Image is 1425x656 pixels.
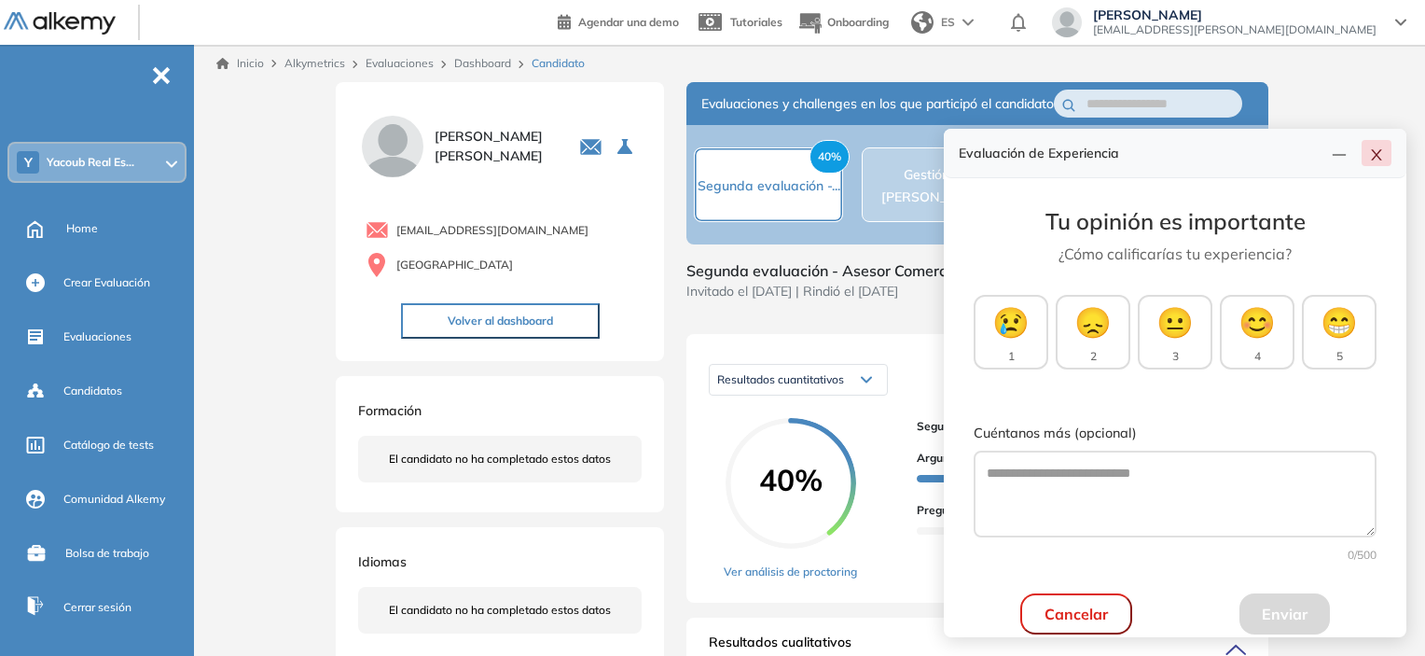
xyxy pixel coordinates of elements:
[1074,300,1112,344] span: 😞
[389,451,611,468] span: El candidato no ha completado estos datos
[1369,147,1384,162] span: close
[65,545,149,562] span: Bolsa de trabajo
[358,402,422,419] span: Formación
[1321,300,1358,344] span: 😁
[730,15,782,29] span: Tutoriales
[1220,295,1294,370] button: 😊4
[389,602,611,619] span: El candidato no ha completado estos datos
[917,418,1231,435] span: Segunda evaluación - Asesor Comercial.
[1362,140,1391,166] button: close
[1138,295,1212,370] button: 😐3
[1056,295,1130,370] button: 😞2
[1020,593,1132,635] button: Cancelar
[396,222,588,239] span: [EMAIL_ADDRESS][DOMAIN_NAME]
[1238,300,1276,344] span: 😊
[1090,348,1097,365] span: 2
[63,437,154,454] span: Catálogo de tests
[358,553,407,570] span: Idiomas
[396,257,513,273] span: [GEOGRAPHIC_DATA]
[701,94,1054,114] span: Evaluaciones y challenges en los que participó el candidato
[1324,140,1354,166] button: line
[881,166,992,205] span: Gestión de [PERSON_NAME].
[827,15,889,29] span: Onboarding
[66,220,98,237] span: Home
[63,274,150,291] span: Crear Evaluación
[1332,147,1347,162] span: line
[63,491,165,508] span: Comunidad Alkemy
[686,259,967,282] span: Segunda evaluación - Asesor Comercial.
[992,300,1030,344] span: 😢
[366,56,434,70] a: Evaluaciones
[578,15,679,29] span: Agendar una demo
[1172,348,1179,365] span: 3
[686,282,967,301] span: Invitado el [DATE] | Rindió el [DATE]
[1336,348,1343,365] span: 5
[558,9,679,32] a: Agendar una demo
[726,465,856,495] span: 40%
[962,19,974,26] img: arrow
[809,140,850,174] span: 40%
[917,502,1069,519] span: Preguntas complementarias
[959,146,1324,161] h4: Evaluación de Experiencia
[974,424,1377,444] label: Cuéntanos más (opcional)
[1156,300,1194,344] span: 😐
[24,155,33,170] span: Y
[974,243,1377,265] p: ¿Cómo calificarías tu experiencia?
[974,208,1377,235] h3: Tu opinión es importante
[63,328,131,345] span: Evaluaciones
[717,372,844,386] span: Resultados cuantitativos
[435,127,557,166] span: [PERSON_NAME] [PERSON_NAME]
[1254,348,1261,365] span: 4
[358,112,427,181] img: PROFILE_MENU_LOGO_USER
[216,55,264,72] a: Inicio
[974,295,1048,370] button: 😢1
[1302,295,1377,370] button: 😁5
[63,599,131,616] span: Cerrar sesión
[1008,348,1015,365] span: 1
[1093,22,1377,37] span: [EMAIL_ADDRESS][PERSON_NAME][DOMAIN_NAME]
[532,55,585,72] span: Candidato
[284,56,345,70] span: Alkymetrics
[4,12,116,35] img: Logo
[911,11,934,34] img: world
[698,177,840,194] span: Segunda evaluación -...
[1093,7,1377,22] span: [PERSON_NAME]
[47,155,134,170] span: Yacoub Real Es...
[63,383,122,399] span: Candidatos
[454,56,511,70] a: Dashboard
[974,547,1377,564] div: 0 /500
[401,303,600,339] button: Volver al dashboard
[1239,593,1330,635] button: Enviar
[724,564,857,580] a: Ver análisis de proctoring
[941,14,955,31] span: ES
[917,450,1094,467] span: Argumentación en negociaciones
[797,3,889,43] button: Onboarding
